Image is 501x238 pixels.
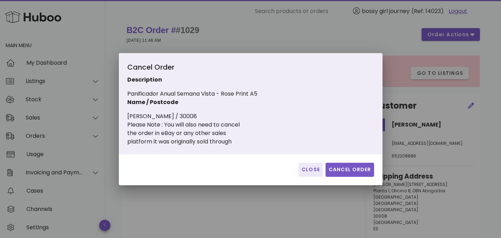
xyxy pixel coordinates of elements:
p: Description [127,76,285,84]
p: Name / Postcode [127,98,285,107]
div: Please Note : You will also need to cancel the order in eBay or any other sales platform it was o... [127,121,285,146]
img: tab_keywords_by_traffic_grey.svg [75,41,81,46]
div: Palabras clave [83,41,112,46]
div: Panificador Anual Semana Vista - Rose Print A5 [PERSON_NAME] / 30008 [127,62,285,146]
img: tab_domain_overview_orange.svg [29,41,35,46]
img: logo_orange.svg [11,11,17,17]
div: Dominio [37,41,54,46]
span: Cancel Order [328,166,371,173]
div: v 4.0.25 [20,11,34,17]
img: website_grey.svg [11,18,17,24]
button: Cancel Order [326,163,374,177]
div: Cancel Order [127,62,285,76]
div: Dominio: [DOMAIN_NAME] [18,18,79,24]
button: Close [298,163,323,177]
span: Close [301,166,320,173]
